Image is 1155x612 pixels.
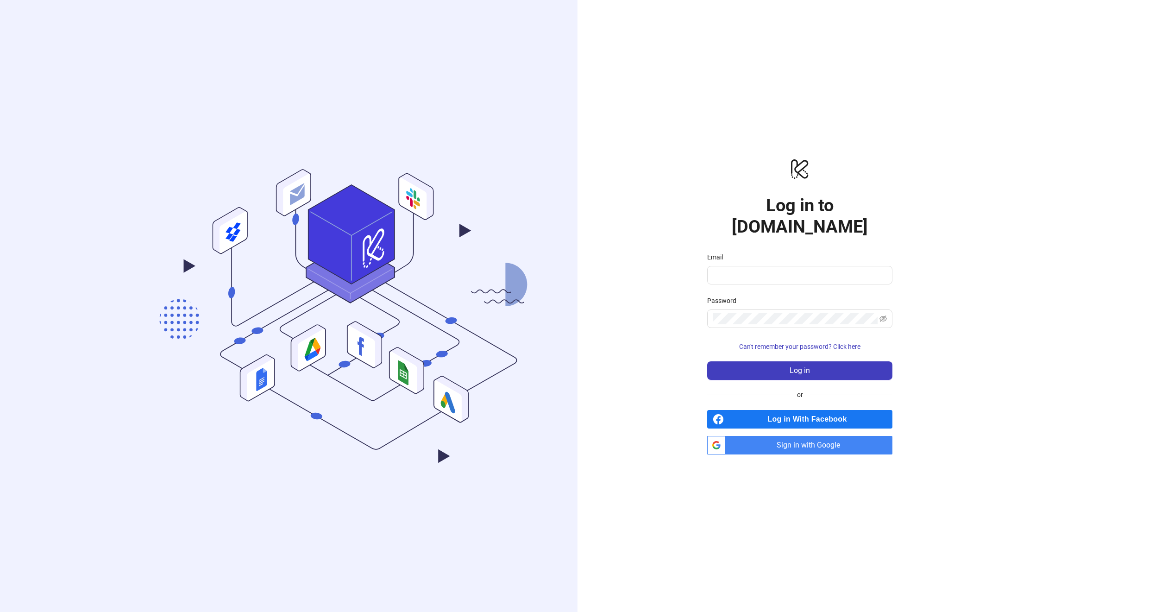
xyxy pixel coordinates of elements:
[707,252,729,262] label: Email
[739,343,860,350] span: Can't remember your password? Click here
[707,436,892,454] a: Sign in with Google
[707,410,892,429] a: Log in With Facebook
[707,361,892,380] button: Log in
[707,339,892,354] button: Can't remember your password? Click here
[790,366,810,375] span: Log in
[713,313,878,324] input: Password
[790,390,810,400] span: or
[729,436,892,454] span: Sign in with Google
[707,195,892,237] h1: Log in to [DOMAIN_NAME]
[707,343,892,350] a: Can't remember your password? Click here
[879,315,887,322] span: eye-invisible
[713,270,885,281] input: Email
[707,296,742,306] label: Password
[728,410,892,429] span: Log in With Facebook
